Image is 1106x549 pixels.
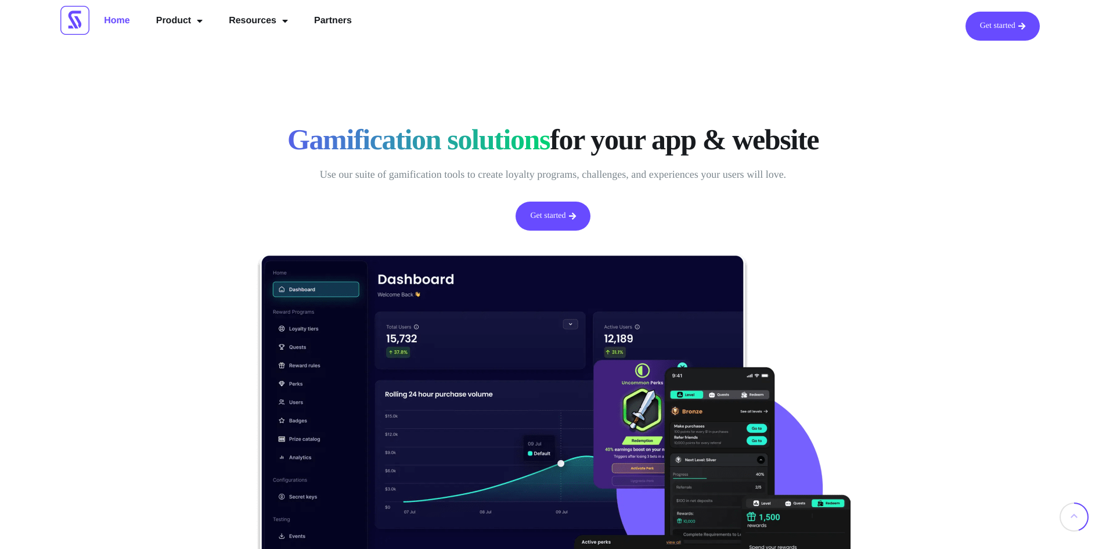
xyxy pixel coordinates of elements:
[305,12,361,30] a: Partners
[269,122,838,157] h1: for your app & website
[60,6,89,35] img: Scrimmage Square Icon Logo
[966,12,1040,41] a: Get started
[95,12,361,30] nav: Menu
[516,202,590,231] a: Get started
[287,122,550,157] span: Gamification solutions
[95,12,138,30] a: Home
[220,12,297,30] a: Resources
[980,22,1015,30] span: Get started
[147,12,211,30] a: Product
[269,166,838,184] p: Use our suite of gamification tools to create loyalty programs, challenges, and experiences your ...
[530,212,565,220] span: Get started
